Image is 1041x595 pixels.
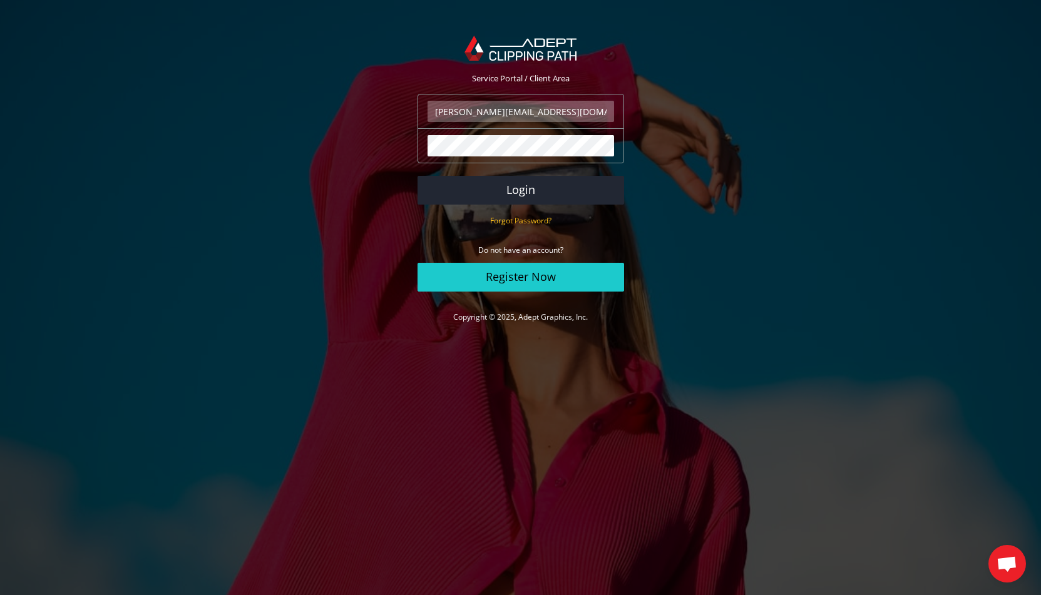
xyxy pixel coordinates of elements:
[472,73,570,84] span: Service Portal / Client Area
[453,312,588,322] a: Copyright © 2025, Adept Graphics, Inc.
[464,36,577,61] img: Adept Graphics
[418,176,624,205] button: Login
[428,101,614,122] input: Email Address
[418,263,624,292] a: Register Now
[490,215,551,226] a: Forgot Password?
[478,245,563,255] small: Do not have an account?
[988,545,1026,582] div: Open chat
